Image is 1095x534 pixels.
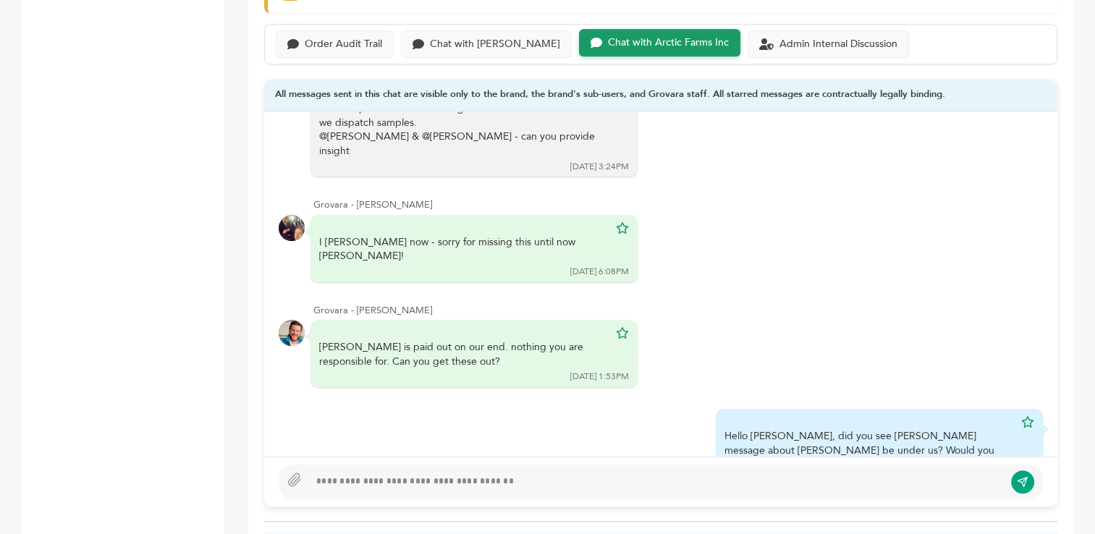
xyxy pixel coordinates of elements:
[608,37,729,49] div: Chat with Arctic Farms Inc
[319,340,609,368] div: [PERSON_NAME] is paid out on our end. nothing you are responsible for. Can you get these out?
[313,304,1043,317] div: Grovara - [PERSON_NAME]
[430,38,560,51] div: Chat with [PERSON_NAME]
[319,73,609,158] div: yes, I see the message. However, I have yet to receive confirmation on how [PERSON_NAME] represen...
[319,235,609,263] div: I [PERSON_NAME] now - sorry for missing this until now [PERSON_NAME]!
[570,266,629,278] div: [DATE] 6:08PM
[570,161,629,173] div: [DATE] 3:24PM
[779,38,897,51] div: Admin Internal Discussion
[264,79,1057,111] div: All messages sent in this chat are visible only to the brand, the brand's sub-users, and Grovara ...
[724,429,1014,472] div: Hello [PERSON_NAME], did you see [PERSON_NAME] message about [PERSON_NAME] be under us? Would you...
[305,38,382,51] div: Order Audit Trail
[570,370,629,383] div: [DATE] 1:53PM
[313,198,1043,211] div: Grovara - [PERSON_NAME]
